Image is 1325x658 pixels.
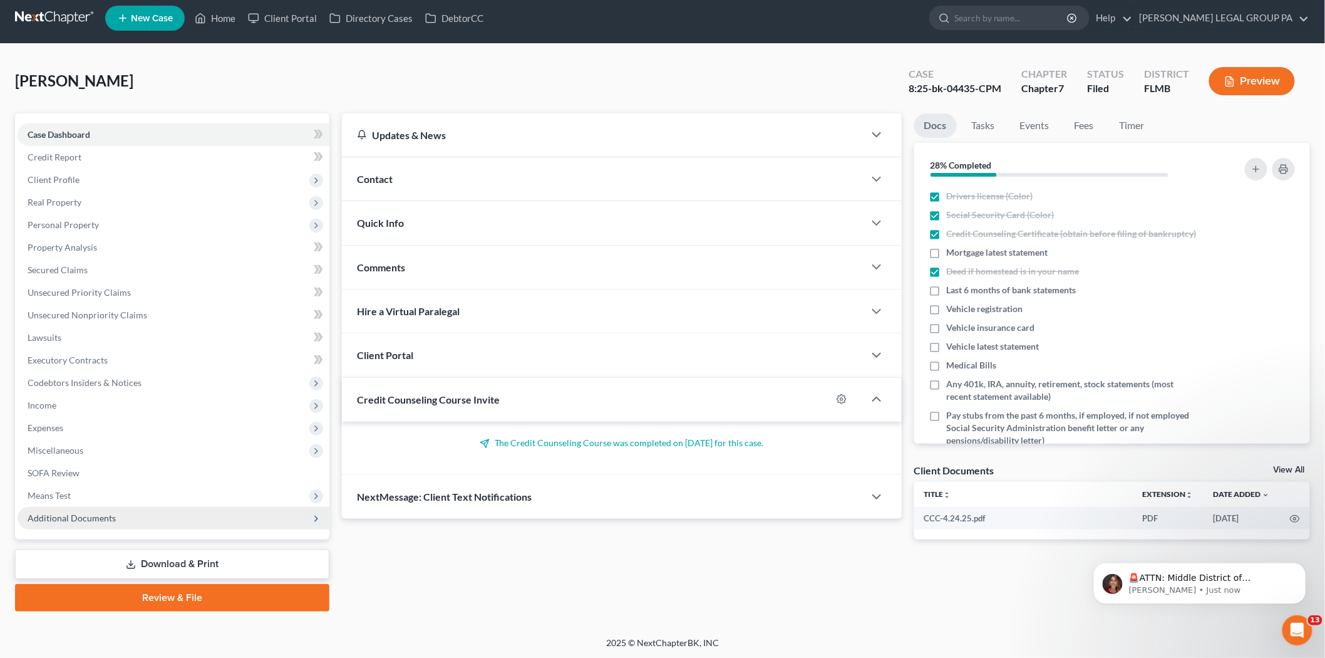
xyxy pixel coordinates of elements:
span: Contact [357,173,393,185]
a: Unsecured Priority Claims [18,281,329,304]
div: Chapter [1021,81,1067,96]
strong: 28% Completed [931,160,992,170]
a: Unsecured Nonpriority Claims [18,304,329,326]
span: Client Portal [357,349,413,361]
td: PDF [1133,507,1204,530]
span: Codebtors Insiders & Notices [28,377,142,388]
a: Secured Claims [18,259,329,281]
span: Vehicle registration [947,303,1023,315]
a: Property Analysis [18,236,329,259]
input: Search by name... [954,6,1069,29]
a: Timer [1110,113,1155,138]
a: View All [1274,466,1305,474]
div: Case [909,67,1001,81]
span: Secured Claims [28,264,88,275]
span: [PERSON_NAME] [15,71,133,90]
span: Miscellaneous [28,445,83,456]
a: Directory Cases [323,7,419,29]
iframe: Intercom notifications message [1075,536,1325,624]
div: District [1144,67,1189,81]
span: Lawsuits [28,332,61,343]
span: Vehicle insurance card [947,321,1035,334]
a: Docs [914,113,957,138]
span: Means Test [28,490,71,501]
span: 13 [1308,615,1322,625]
a: Help [1090,7,1132,29]
span: Deed if homestead is in your name [947,265,1080,278]
span: Credit Counseling Course Invite [357,394,500,405]
span: Quick Info [357,217,404,229]
span: Personal Property [28,219,99,230]
span: Credit Report [28,152,81,162]
span: New Case [131,14,173,23]
a: Date Added expand_more [1214,489,1270,499]
span: Pay stubs from the past 6 months, if employed, if not employed Social Security Administration ben... [947,409,1200,447]
button: Preview [1209,67,1295,95]
a: Fees [1065,113,1105,138]
td: CCC-4.24.25.pdf [914,507,1133,530]
span: Last 6 months of bank statements [947,284,1076,296]
i: expand_more [1262,491,1270,499]
div: FLMB [1144,81,1189,96]
a: Titleunfold_more [924,489,951,499]
span: Additional Documents [28,513,116,523]
span: 7 [1058,82,1064,94]
p: The Credit Counseling Course was completed on [DATE] for this case. [357,437,887,449]
div: Status [1087,67,1124,81]
a: Case Dashboard [18,123,329,146]
a: Events [1010,113,1059,138]
span: Case Dashboard [28,129,90,140]
a: Extensionunfold_more [1143,489,1194,499]
span: Social Security Card (Color) [947,209,1054,221]
a: Home [188,7,242,29]
a: Client Portal [242,7,323,29]
a: Tasks [962,113,1005,138]
span: Mortgage latest statement [947,246,1048,259]
div: Filed [1087,81,1124,96]
span: Credit Counseling Certificate (obtain before filing of bankruptcy) [947,227,1197,240]
span: Hire a Virtual Paralegal [357,305,460,317]
span: SOFA Review [28,467,80,478]
span: Client Profile [28,174,80,185]
a: Executory Contracts [18,349,329,372]
a: Review & File [15,584,329,612]
div: Chapter [1021,67,1067,81]
span: Executory Contracts [28,355,108,365]
a: Download & Print [15,550,329,579]
a: DebtorCC [419,7,490,29]
span: Any 401k, IRA, annuity, retirement, stock statements (most recent statement available) [947,378,1200,403]
span: Property Analysis [28,242,97,253]
span: Expenses [28,422,63,433]
i: unfold_more [944,491,951,499]
span: Comments [357,261,405,273]
td: [DATE] [1204,507,1280,530]
div: 8:25-bk-04435-CPM [909,81,1001,96]
span: Unsecured Priority Claims [28,287,131,298]
iframe: Intercom live chat [1282,615,1312,645]
span: Drivers license (Color) [947,190,1033,202]
a: [PERSON_NAME] LEGAL GROUP PA [1133,7,1309,29]
span: Medical Bills [947,359,997,372]
a: Credit Report [18,146,329,169]
i: unfold_more [1186,491,1194,499]
span: Real Property [28,197,81,207]
span: NextMessage: Client Text Notifications [357,491,532,503]
span: Income [28,400,56,410]
a: Lawsuits [18,326,329,349]
div: Updates & News [357,128,849,142]
a: SOFA Review [18,462,329,484]
div: Client Documents [914,464,994,477]
span: Unsecured Nonpriority Claims [28,310,147,320]
span: Vehicle latest statement [947,340,1039,353]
